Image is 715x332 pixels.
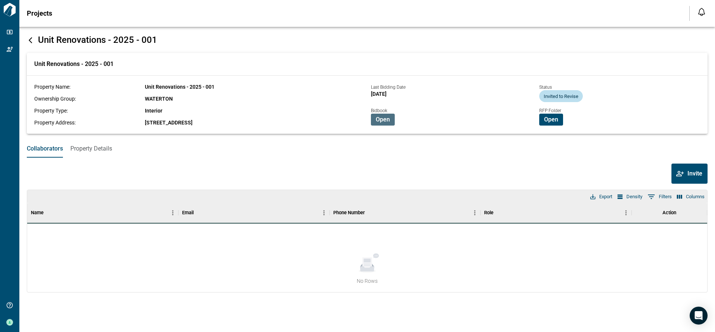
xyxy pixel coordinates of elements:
[34,108,68,114] span: Property Type:
[34,120,76,126] span: Property Address:
[469,207,480,218] button: Menu
[357,277,378,285] span: No Rows
[646,191,674,203] button: Show filters
[318,207,330,218] button: Menu
[333,202,365,223] div: Phone Number
[493,208,504,218] button: Sort
[696,6,708,18] button: Open notification feed
[27,202,178,223] div: Name
[687,170,702,177] span: Invite
[31,202,44,223] div: Name
[539,108,561,113] span: RFP Folder
[145,108,162,114] span: Interior
[34,84,70,90] span: Property Name:
[376,116,390,123] span: Open
[145,96,173,102] span: WATERTON
[662,202,676,223] div: Action
[27,145,63,152] span: Collaborators
[480,202,632,223] div: Role
[544,116,558,123] span: Open
[539,114,563,126] button: Open
[178,202,330,223] div: Email
[44,208,54,218] button: Sort
[371,85,406,90] span: Last Bidding Date
[38,35,157,45] span: Unit Renovations - 2025 - 001
[632,202,707,223] div: Action
[690,307,708,325] div: Open Intercom Messenger
[27,10,52,17] span: Projects
[539,116,563,123] a: Open
[371,114,395,126] button: Open
[34,96,76,102] span: Ownership Group:
[616,192,644,202] button: Density
[371,116,395,123] a: Open
[484,202,493,223] div: Role
[167,207,178,218] button: Menu
[194,208,204,218] button: Sort
[182,202,194,223] div: Email
[70,145,112,152] span: Property Details
[539,94,583,99] span: Invited to Revise
[330,202,481,223] div: Phone Number
[539,85,552,90] span: Status
[588,192,614,202] button: Export
[620,207,632,218] button: Menu
[371,91,387,97] span: [DATE]
[34,60,114,68] span: Unit Renovations - 2025 - 001
[145,84,214,90] span: Unit Renovations - 2025 - 001
[145,120,193,126] span: [STREET_ADDRESS]
[371,108,387,113] span: Bidbook
[671,164,708,184] button: Invite
[19,140,715,158] div: base tabs
[675,192,706,202] button: Select columns
[365,208,375,218] button: Sort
